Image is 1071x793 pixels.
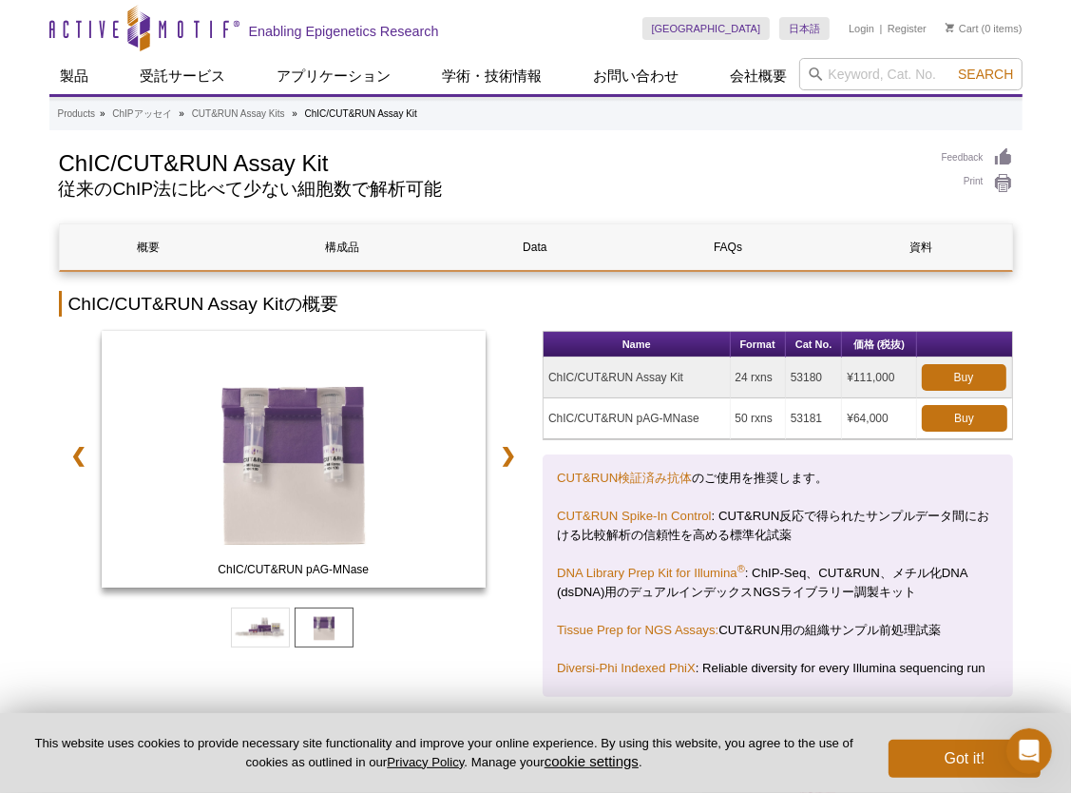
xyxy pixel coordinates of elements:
[731,332,786,358] th: Format
[786,398,843,439] td: 53181
[719,58,799,94] a: 会社概要
[557,507,999,545] p: : CUT&RUN反応で得られたサンプルデータ間における比較解析の信頼性を高める標準化試薬
[59,147,923,176] h1: ChIC/CUT&RUN Assay Kit
[583,58,691,94] a: お問い合わせ
[292,108,297,119] li: »
[102,331,487,588] img: ChIC/CUT&RUN pAG-MNase
[59,434,100,477] a: ❮
[557,471,692,485] a: CUT&RUN検証済み抗体
[842,332,916,358] th: 価格 (税抜)
[192,106,285,123] a: CUT&RUN Assay Kits
[112,106,171,123] a: ChIPアッセイ
[880,17,883,40] li: |
[889,740,1041,778] button: Got it!
[305,108,417,119] li: ChIC/CUT&RUN Assay Kit
[842,398,916,439] td: ¥64,000
[639,224,817,270] a: FAQs
[544,358,731,398] td: ChIC/CUT&RUN Assay Kit
[545,753,639,769] button: cookie settings
[922,405,1007,432] a: Buy
[946,17,1023,40] li: (0 items)
[786,332,843,358] th: Cat No.
[832,224,1010,270] a: 資料
[488,434,528,477] a: ❯
[58,106,95,123] a: Products
[102,331,487,593] a: ChIC/CUT&RUN pAG-MNase
[544,398,731,439] td: ChIC/CUT&RUN pAG-MNase
[557,621,999,640] p: CUT&RUN用の組織サンプル前処理試薬
[952,66,1019,83] button: Search
[431,58,554,94] a: 学術・技術情報
[249,23,439,40] h2: Enabling Epigenetics Research
[30,735,857,771] p: This website uses cookies to provide necessary site functionality and improve your online experie...
[958,67,1013,82] span: Search
[799,58,1023,90] input: Keyword, Cat. No.
[266,58,403,94] a: アプリケーション
[557,661,696,675] a: Diversi-Phi Indexed PhiX
[59,291,1013,317] h2: ChIC/CUT&RUN Assay Kitの概要
[387,755,464,769] a: Privacy Policy
[59,181,923,198] h2: 従来のChIP法に比べて少ない細胞数で解析可能
[942,147,1013,168] a: Feedback
[737,563,745,574] sup: ®
[946,23,954,32] img: Your Cart
[557,623,718,637] a: Tissue Prep for NGS Assays:
[922,364,1006,391] a: Buy
[49,58,101,94] a: 製品
[842,358,916,398] td: ¥111,000
[105,560,482,579] span: ChIC/CUT&RUN pAG-MNase
[544,332,731,358] th: Name
[557,564,999,602] p: : ChIP-Seq、CUT&RUN、メチル化DNA (dsDNA)用のデュアルインデックスNGSライブラリー調製キット
[942,173,1013,194] a: Print
[129,58,238,94] a: 受託サービス
[100,108,105,119] li: »
[60,224,239,270] a: 概要
[557,469,999,488] p: のご使用を推奨します。
[557,566,745,580] a: DNA Library Prep Kit for Illumina®
[557,509,712,523] a: CUT&RUN Spike-In Control
[849,22,874,35] a: Login
[253,224,431,270] a: 構成品
[557,659,999,678] p: : Reliable diversity for every Illumina sequencing run
[946,22,979,35] a: Cart
[1006,728,1052,774] iframe: Intercom live chat
[731,358,786,398] td: 24 rxns
[731,398,786,439] td: 50 rxns
[888,22,927,35] a: Register
[786,358,843,398] td: 53180
[642,17,771,40] a: [GEOGRAPHIC_DATA]
[179,108,184,119] li: »
[446,224,624,270] a: Data
[779,17,830,40] a: 日本語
